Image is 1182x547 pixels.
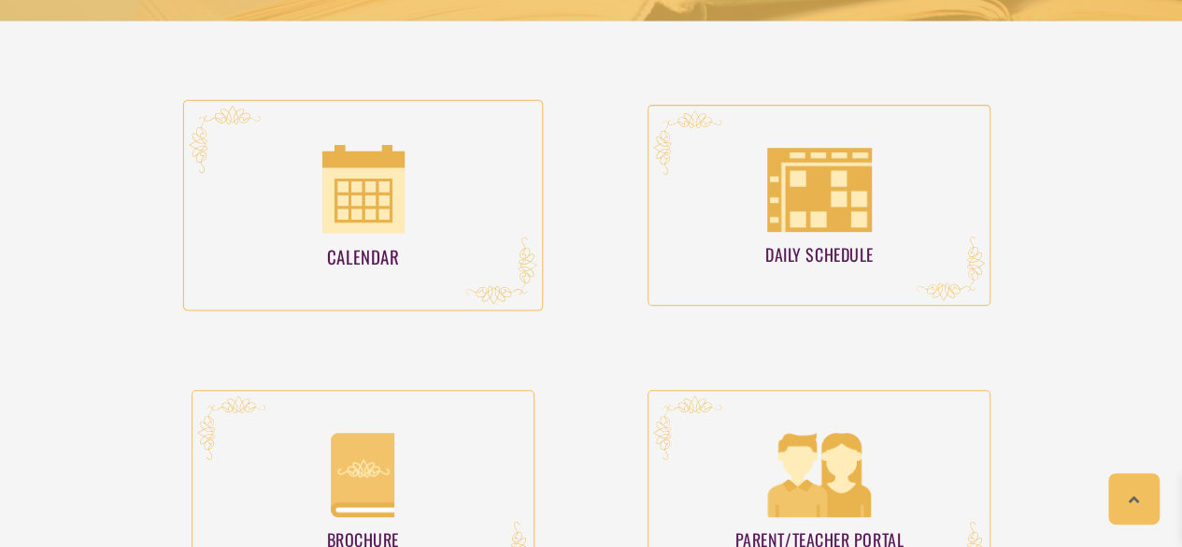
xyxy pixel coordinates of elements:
[331,433,394,517] img: icon_brochure@4x.png
[192,105,534,306] a: Calendar
[648,105,990,306] a: Daily Schedule
[767,433,871,517] img: icon_parental_portal@4x-e1568348948872.png
[321,145,404,233] img: icon_calendar@4x.png
[767,148,872,232] img: icon_schedule.png
[648,232,990,263] h4: Daily Schedule
[183,234,542,266] h4: Calendar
